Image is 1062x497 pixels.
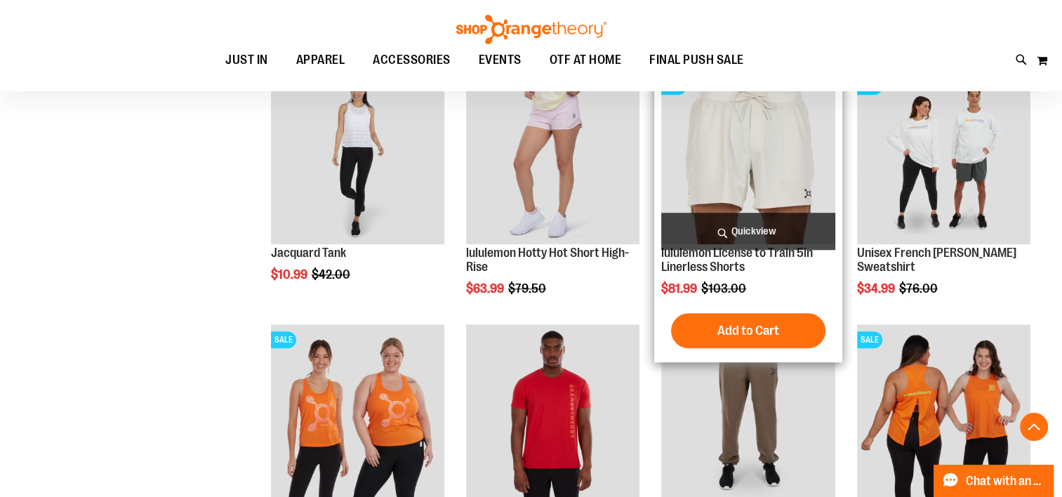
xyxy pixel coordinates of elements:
[717,323,779,338] span: Add to Cart
[857,71,1030,244] img: Unisex French Terry Crewneck Sweatshirt primary image
[373,44,451,76] span: ACCESSORIES
[466,71,639,246] a: lululemon Hotty Hot Short High-Rise
[649,44,744,76] span: FINAL PUSH SALE
[271,71,444,246] a: Front view of Jacquard Tank
[271,267,310,281] span: $10.99
[271,331,296,348] span: SALE
[654,64,842,362] div: product
[857,331,882,348] span: SALE
[899,281,940,296] span: $76.00
[701,281,748,296] span: $103.00
[850,64,1037,331] div: product
[857,71,1030,246] a: Unisex French Terry Crewneck Sweatshirt primary imageSALE
[466,246,629,274] a: lululemon Hotty Hot Short High-Rise
[671,313,825,348] button: Add to Cart
[966,475,1045,488] span: Chat with an Expert
[211,44,282,77] a: JUST IN
[271,246,346,260] a: Jacquard Tank
[661,213,835,250] a: Quickview
[296,44,345,76] span: APPAREL
[661,281,699,296] span: $81.99
[536,44,636,77] a: OTF AT HOME
[857,281,897,296] span: $34.99
[1020,413,1048,441] button: Back To Top
[359,44,465,77] a: ACCESSORIES
[466,71,639,244] img: lululemon Hotty Hot Short High-Rise
[264,64,451,317] div: product
[271,71,444,244] img: Front view of Jacquard Tank
[282,44,359,77] a: APPAREL
[635,44,758,76] a: FINAL PUSH SALE
[479,44,522,76] span: EVENTS
[466,281,506,296] span: $63.99
[550,44,622,76] span: OTF AT HOME
[465,44,536,77] a: EVENTS
[225,44,268,76] span: JUST IN
[312,267,352,281] span: $42.00
[454,15,609,44] img: Shop Orangetheory
[934,465,1054,497] button: Chat with an Expert
[661,246,813,274] a: lululemon License to Train 5in Linerless Shorts
[661,71,835,244] img: lululemon License to Train 5in Linerless Shorts
[459,64,646,331] div: product
[508,281,548,296] span: $79.50
[661,71,835,246] a: lululemon License to Train 5in Linerless ShortsSALE
[857,246,1016,274] a: Unisex French [PERSON_NAME] Sweatshirt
